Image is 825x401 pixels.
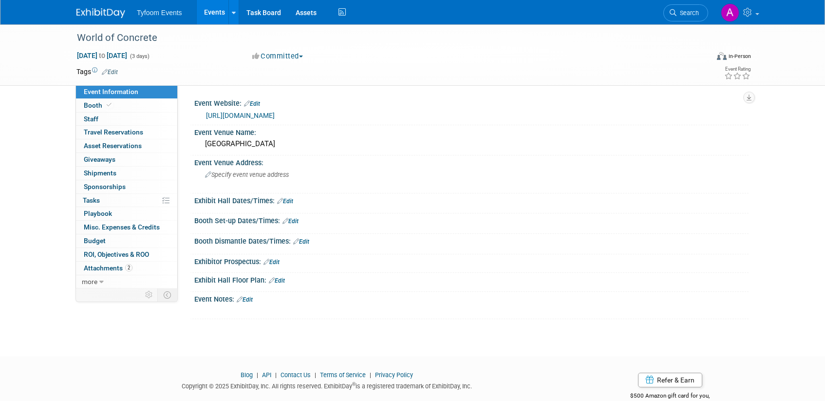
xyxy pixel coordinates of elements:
[651,51,751,65] div: Event Format
[194,254,749,267] div: Exhibitor Prospectus:
[76,139,177,153] a: Asset Reservations
[194,193,749,206] div: Exhibit Hall Dates/Times:
[206,112,275,119] a: [URL][DOMAIN_NAME]
[320,371,366,379] a: Terms of Service
[84,183,126,191] span: Sponsorships
[237,296,253,303] a: Edit
[194,292,749,305] div: Event Notes:
[84,250,149,258] span: ROI, Objectives & ROO
[205,171,289,178] span: Specify event venue address
[84,223,160,231] span: Misc. Expenses & Credits
[269,277,285,284] a: Edit
[76,126,177,139] a: Travel Reservations
[76,380,577,391] div: Copyright © 2025 ExhibitDay, Inc. All rights reserved. ExhibitDay is a registered trademark of Ex...
[375,371,413,379] a: Privacy Policy
[194,234,749,247] div: Booth Dismantle Dates/Times:
[84,210,112,217] span: Playbook
[663,4,708,21] a: Search
[97,52,107,59] span: to
[107,102,112,108] i: Booth reservation complete
[76,8,125,18] img: ExhibitDay
[281,371,311,379] a: Contact Us
[83,196,100,204] span: Tasks
[76,113,177,126] a: Staff
[76,275,177,288] a: more
[76,234,177,248] a: Budget
[84,88,138,95] span: Event Information
[312,371,319,379] span: |
[676,9,699,17] span: Search
[638,373,702,387] a: Refer & Earn
[74,29,694,47] div: World of Concrete
[125,264,132,271] span: 2
[76,262,177,275] a: Attachments2
[194,96,749,109] div: Event Website:
[84,237,106,245] span: Budget
[717,52,727,60] img: Format-Inperson.png
[194,213,749,226] div: Booth Set-up Dates/Times:
[84,264,132,272] span: Attachments
[249,51,307,61] button: Committed
[367,371,374,379] span: |
[277,198,293,205] a: Edit
[76,51,128,60] span: [DATE] [DATE]
[76,85,177,98] a: Event Information
[293,238,309,245] a: Edit
[82,278,97,286] span: more
[76,99,177,112] a: Booth
[84,128,143,136] span: Travel Reservations
[84,169,116,177] span: Shipments
[263,259,280,266] a: Edit
[282,218,299,225] a: Edit
[728,53,751,60] div: In-Person
[273,371,279,379] span: |
[194,273,749,286] div: Exhibit Hall Floor Plan:
[352,382,356,387] sup: ®
[76,248,177,261] a: ROI, Objectives & ROO
[194,155,749,168] div: Event Venue Address:
[724,67,750,72] div: Event Rating
[202,136,741,152] div: [GEOGRAPHIC_DATA]
[262,371,271,379] a: API
[76,167,177,180] a: Shipments
[76,194,177,207] a: Tasks
[102,69,118,76] a: Edit
[254,371,261,379] span: |
[76,67,118,76] td: Tags
[76,153,177,166] a: Giveaways
[76,207,177,220] a: Playbook
[141,288,158,301] td: Personalize Event Tab Strip
[76,221,177,234] a: Misc. Expenses & Credits
[194,125,749,137] div: Event Venue Name:
[721,3,739,22] img: Angie Nichols
[84,155,115,163] span: Giveaways
[84,101,113,109] span: Booth
[84,142,142,150] span: Asset Reservations
[137,9,182,17] span: Tyfoom Events
[129,53,150,59] span: (3 days)
[244,100,260,107] a: Edit
[241,371,253,379] a: Blog
[76,180,177,193] a: Sponsorships
[158,288,178,301] td: Toggle Event Tabs
[84,115,98,123] span: Staff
